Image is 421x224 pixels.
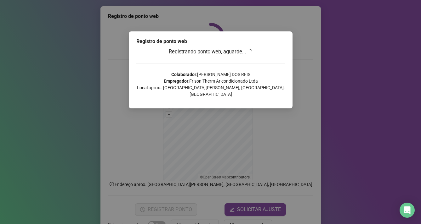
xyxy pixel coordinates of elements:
p: : [PERSON_NAME] DOS REIS : Frison Therm Ar condicionado Ltda Local aprox.: [GEOGRAPHIC_DATA][PERS... [136,71,285,98]
div: Open Intercom Messenger [400,203,415,218]
strong: Empregador [163,79,188,84]
h3: Registrando ponto web, aguarde... [136,48,285,56]
span: loading [247,48,253,55]
strong: Colaborador [171,72,196,77]
div: Registro de ponto web [136,38,285,45]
